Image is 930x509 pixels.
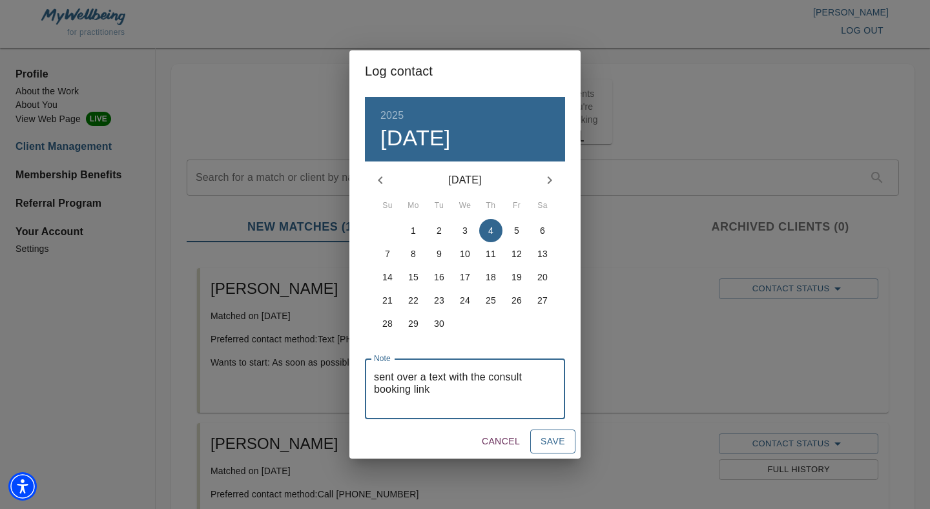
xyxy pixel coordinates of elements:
span: Save [541,433,565,450]
button: 2025 [380,107,404,125]
p: 25 [486,294,496,307]
p: 8 [411,247,416,260]
button: 8 [402,242,425,265]
p: 10 [460,247,470,260]
p: 12 [512,247,522,260]
button: 18 [479,265,502,289]
p: 15 [408,271,418,284]
p: 16 [434,271,444,284]
button: 1 [402,219,425,242]
button: 25 [479,289,502,312]
button: 27 [531,289,554,312]
p: 24 [460,294,470,307]
button: 2 [428,219,451,242]
button: 5 [505,219,528,242]
button: 26 [505,289,528,312]
button: Save [530,430,575,453]
p: 26 [512,294,522,307]
p: 28 [382,317,393,330]
p: [DATE] [396,172,534,188]
p: 3 [462,224,468,237]
button: 15 [402,265,425,289]
p: 13 [537,247,548,260]
button: 20 [531,265,554,289]
p: 29 [408,317,418,330]
span: Th [479,200,502,213]
p: 22 [408,294,418,307]
p: 17 [460,271,470,284]
span: Sa [531,200,554,213]
span: We [453,200,477,213]
p: 6 [540,224,545,237]
span: Cancel [482,433,520,450]
p: 11 [486,247,496,260]
span: Fr [505,200,528,213]
button: 6 [531,219,554,242]
button: 21 [376,289,399,312]
span: Tu [428,200,451,213]
button: 23 [428,289,451,312]
button: 3 [453,219,477,242]
button: 22 [402,289,425,312]
h2: Log contact [365,61,565,81]
span: Su [376,200,399,213]
button: 28 [376,312,399,335]
button: Cancel [477,430,525,453]
button: 24 [453,289,477,312]
p: 23 [434,294,444,307]
p: 14 [382,271,393,284]
p: 7 [385,247,390,260]
button: 13 [531,242,554,265]
button: 16 [428,265,451,289]
p: 20 [537,271,548,284]
button: 29 [402,312,425,335]
button: 9 [428,242,451,265]
p: 4 [488,224,493,237]
button: 14 [376,265,399,289]
button: 17 [453,265,477,289]
textarea: sent over a text with the consult booking link [374,371,556,408]
p: 27 [537,294,548,307]
span: Mo [402,200,425,213]
button: 19 [505,265,528,289]
button: 12 [505,242,528,265]
button: 11 [479,242,502,265]
div: Accessibility Menu [8,472,37,501]
p: 19 [512,271,522,284]
p: 1 [411,224,416,237]
p: 18 [486,271,496,284]
button: 4 [479,219,502,242]
p: 2 [437,224,442,237]
button: 10 [453,242,477,265]
p: 5 [514,224,519,237]
p: 9 [437,247,442,260]
p: 21 [382,294,393,307]
button: 30 [428,312,451,335]
p: 30 [434,317,444,330]
button: [DATE] [380,125,451,152]
button: 7 [376,242,399,265]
